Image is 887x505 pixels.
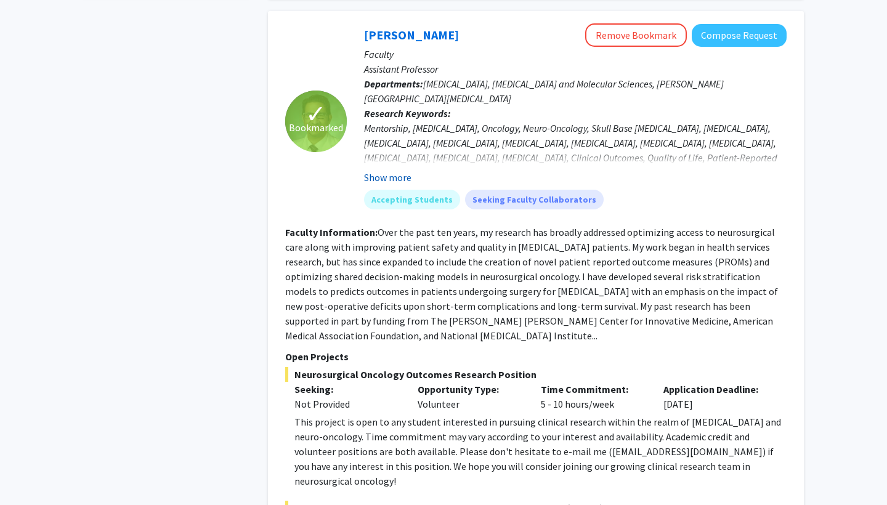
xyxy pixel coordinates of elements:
div: Mentorship, [MEDICAL_DATA], Oncology, Neuro-Oncology, Skull Base [MEDICAL_DATA], [MEDICAL_DATA], ... [364,121,787,209]
div: This project is open to any student interested in pursuing clinical research within the realm of ... [294,414,787,488]
div: 5 - 10 hours/week [532,382,655,411]
p: Opportunity Type: [418,382,522,397]
a: [PERSON_NAME] [364,27,459,42]
p: Faculty [364,47,787,62]
mat-chip: Seeking Faculty Collaborators [465,190,604,209]
iframe: Chat [9,450,52,496]
button: Remove Bookmark [585,23,687,47]
p: Seeking: [294,382,399,397]
span: ✓ [306,108,326,120]
mat-chip: Accepting Students [364,190,460,209]
p: Application Deadline: [663,382,768,397]
span: [MEDICAL_DATA], [MEDICAL_DATA] and Molecular Sciences, [PERSON_NAME][GEOGRAPHIC_DATA][MEDICAL_DATA] [364,78,724,105]
b: Departments: [364,78,423,90]
div: Volunteer [408,382,532,411]
span: Bookmarked [289,120,343,135]
fg-read-more: Over the past ten years, my research has broadly addressed optimizing access to neurosurgical car... [285,226,778,342]
button: Compose Request to Raj Mukherjee [692,24,787,47]
p: Open Projects [285,349,787,364]
b: Research Keywords: [364,107,451,119]
p: Assistant Professor [364,62,787,76]
button: Show more [364,170,411,185]
div: Not Provided [294,397,399,411]
span: Neurosurgical Oncology Outcomes Research Position [285,367,787,382]
b: Faculty Information: [285,226,378,238]
p: Time Commitment: [541,382,646,397]
div: [DATE] [654,382,777,411]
